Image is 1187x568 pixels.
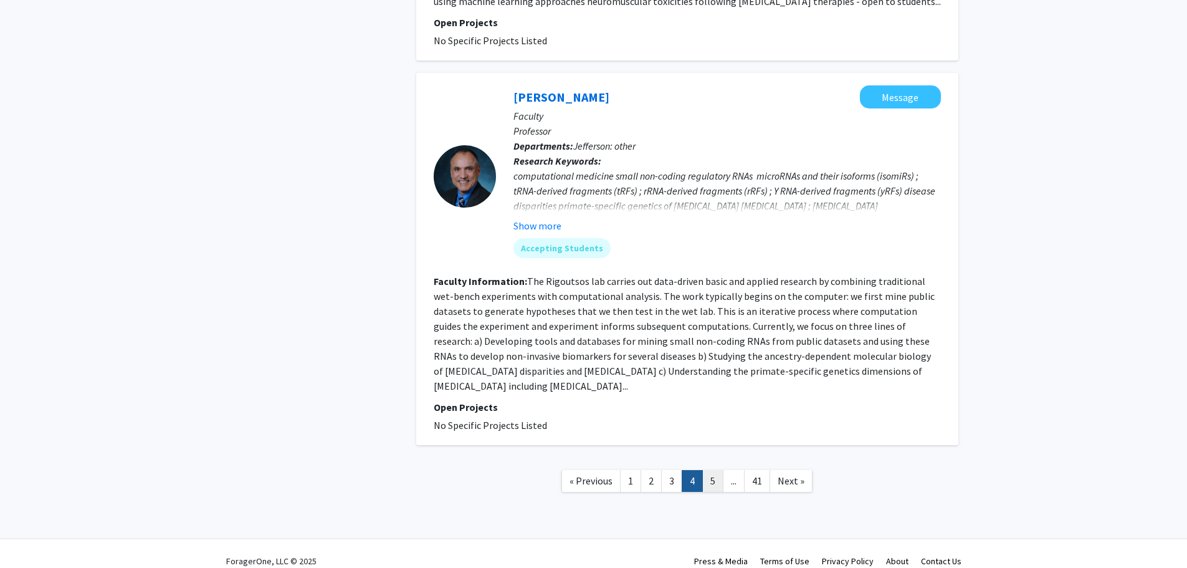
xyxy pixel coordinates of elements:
p: Faculty [513,108,941,123]
a: 4 [682,470,703,492]
b: Research Keywords: [513,155,601,167]
div: computational medicine small non-coding regulatory RNAs microRNAs and their isoforms (isomiRs) ; ... [513,168,941,228]
a: Terms of Use [760,556,809,567]
p: Open Projects [434,15,941,30]
b: Departments: [513,140,573,152]
iframe: Chat [9,512,53,559]
span: Jefferson: other [573,140,636,152]
nav: Page navigation [416,458,958,508]
a: Press & Media [694,556,748,567]
a: 3 [661,470,682,492]
a: 41 [744,470,770,492]
span: « Previous [570,474,613,487]
a: [PERSON_NAME] [513,89,609,105]
button: Message Isidore Rigoutsos [860,85,941,108]
b: Faculty Information: [434,275,527,287]
a: Privacy Policy [822,556,874,567]
fg-read-more: The Rigoutsos lab carries out data-driven basic and applied research by combining traditional wet... [434,275,935,392]
p: Open Projects [434,400,941,415]
a: Previous [561,470,621,492]
a: 1 [620,470,641,492]
a: About [886,556,908,567]
span: Next » [778,474,804,487]
button: Show more [513,218,561,233]
a: 2 [641,470,662,492]
a: Next [770,470,813,492]
span: ... [731,474,737,487]
p: Professor [513,123,941,138]
span: No Specific Projects Listed [434,419,547,431]
span: No Specific Projects Listed [434,34,547,47]
a: 5 [702,470,723,492]
mat-chip: Accepting Students [513,238,611,258]
a: Contact Us [921,556,961,567]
